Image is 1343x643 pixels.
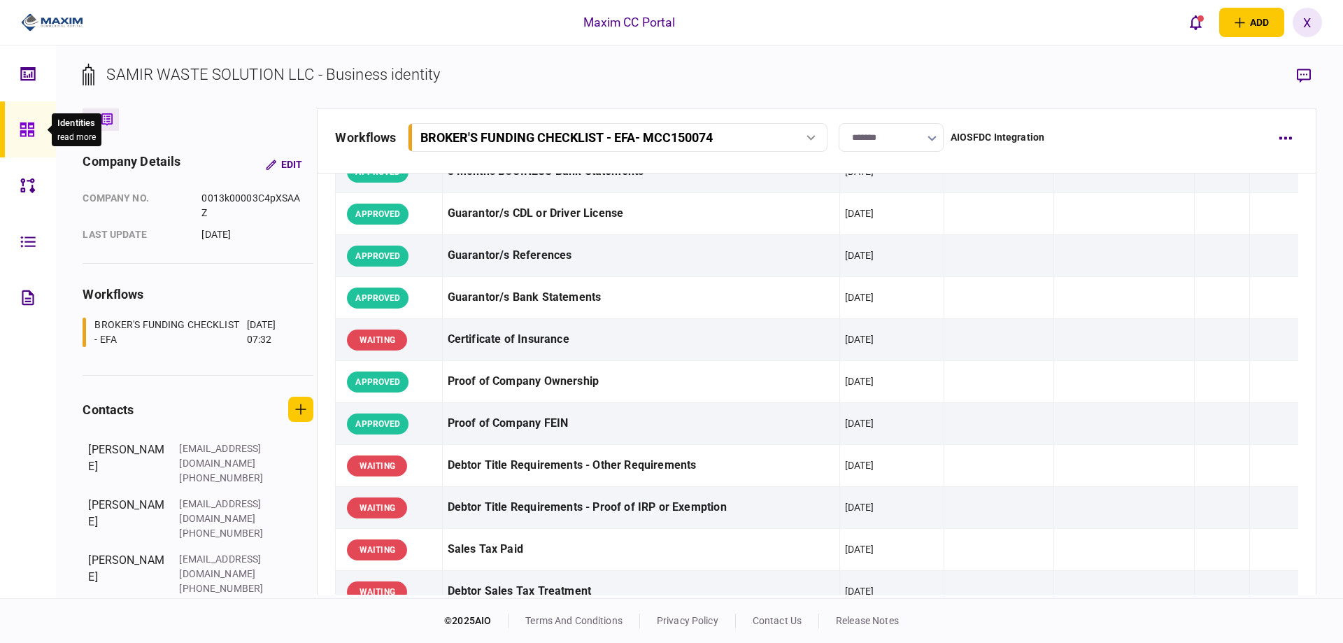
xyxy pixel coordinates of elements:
[1181,8,1211,37] button: open notifications list
[335,128,396,147] div: workflows
[179,471,270,486] div: [PHONE_NUMBER]
[83,227,187,242] div: last update
[347,288,408,309] div: APPROVED
[179,526,270,541] div: [PHONE_NUMBER]
[347,581,407,602] div: WAITING
[83,191,187,220] div: company no.
[179,441,270,471] div: [EMAIL_ADDRESS][DOMAIN_NAME]
[1293,8,1322,37] button: X
[836,615,899,626] a: release notes
[179,552,270,581] div: [EMAIL_ADDRESS][DOMAIN_NAME]
[408,123,827,152] button: BROKER'S FUNDING CHECKLIST - EFA- MCC150074
[448,240,834,271] div: Guarantor/s References
[179,581,270,596] div: [PHONE_NUMBER]
[83,318,296,347] a: BROKER'S FUNDING CHECKLIST - EFA[DATE] 07:32
[845,542,874,556] div: [DATE]
[448,408,834,439] div: Proof of Company FEIN
[448,534,834,565] div: Sales Tax Paid
[347,414,408,434] div: APPROVED
[845,458,874,472] div: [DATE]
[448,366,834,397] div: Proof of Company Ownership
[83,285,313,304] div: workflows
[255,152,313,177] button: Edit
[347,246,408,267] div: APPROVED
[57,116,96,130] div: Identities
[106,63,440,86] div: SAMIR WASTE SOLUTION LLC - Business identity
[88,497,165,541] div: [PERSON_NAME]
[347,497,407,518] div: WAITING
[845,416,874,430] div: [DATE]
[444,614,509,628] div: © 2025 AIO
[845,374,874,388] div: [DATE]
[845,500,874,514] div: [DATE]
[94,318,243,347] div: BROKER'S FUNDING CHECKLIST - EFA
[448,492,834,523] div: Debtor Title Requirements - Proof of IRP or Exemption
[247,318,297,347] div: [DATE] 07:32
[88,441,165,486] div: [PERSON_NAME]
[347,330,407,351] div: WAITING
[201,227,303,242] div: [DATE]
[420,130,713,145] div: BROKER'S FUNDING CHECKLIST - EFA - MCC150074
[845,206,874,220] div: [DATE]
[448,324,834,355] div: Certificate of Insurance
[448,282,834,313] div: Guarantor/s Bank Statements
[201,191,303,220] div: 0013k00003C4pXSAAZ
[448,576,834,607] div: Debtor Sales Tax Treatment
[845,290,874,304] div: [DATE]
[845,584,874,598] div: [DATE]
[57,132,96,142] button: read more
[951,130,1045,145] div: AIOSFDC Integration
[525,615,623,626] a: terms and conditions
[657,615,718,626] a: privacy policy
[448,450,834,481] div: Debtor Title Requirements - Other Requirements
[583,13,676,31] div: Maxim CC Portal
[83,152,180,177] div: company details
[347,204,408,225] div: APPROVED
[347,455,407,476] div: WAITING
[448,198,834,229] div: Guarantor/s CDL or Driver License
[1219,8,1284,37] button: open adding identity options
[179,497,270,526] div: [EMAIL_ADDRESS][DOMAIN_NAME]
[347,372,408,393] div: APPROVED
[753,615,802,626] a: contact us
[83,400,134,419] div: contacts
[845,332,874,346] div: [DATE]
[88,552,165,596] div: [PERSON_NAME]
[21,12,83,33] img: client company logo
[845,248,874,262] div: [DATE]
[347,539,407,560] div: WAITING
